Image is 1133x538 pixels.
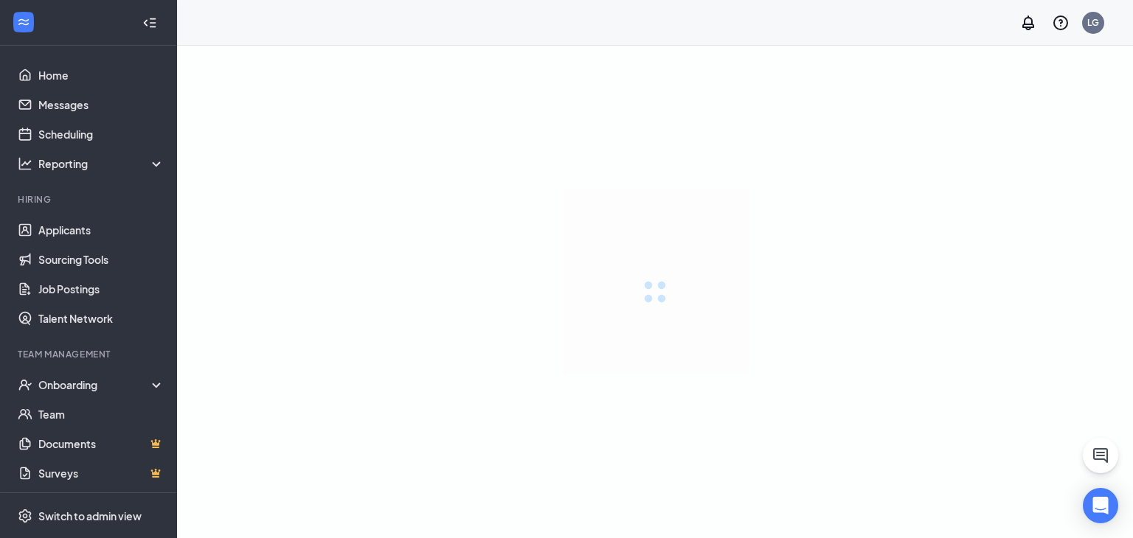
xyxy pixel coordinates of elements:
[38,509,142,523] div: Switch to admin view
[18,156,32,171] svg: Analysis
[38,399,164,429] a: Team
[1052,14,1070,32] svg: QuestionInfo
[38,377,165,392] div: Onboarding
[1087,16,1099,29] div: LG
[18,348,162,360] div: Team Management
[38,429,164,458] a: DocumentsCrown
[38,119,164,149] a: Scheduling
[38,304,164,333] a: Talent Network
[1092,447,1109,464] svg: ChatActive
[1083,438,1118,473] button: ChatActive
[38,215,164,245] a: Applicants
[16,15,31,29] svg: WorkstreamLogo
[38,458,164,488] a: SurveysCrown
[38,90,164,119] a: Messages
[18,509,32,523] svg: Settings
[38,274,164,304] a: Job Postings
[38,245,164,274] a: Sourcing Tools
[38,60,164,90] a: Home
[1083,488,1118,523] div: Open Intercom Messenger
[18,377,32,392] svg: UserCheck
[142,15,157,30] svg: Collapse
[38,156,165,171] div: Reporting
[18,193,162,206] div: Hiring
[1019,14,1037,32] svg: Notifications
